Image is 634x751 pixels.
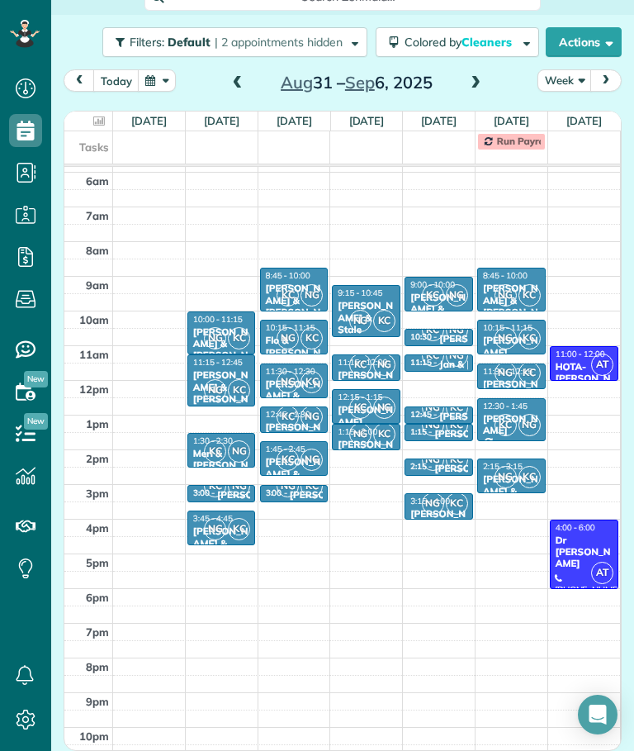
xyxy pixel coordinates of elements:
span: 8:45 - 10:00 [483,270,528,281]
span: Colored by [405,35,518,50]
span: KC [494,414,517,436]
button: Filters: Default | 2 appointments hidden [102,27,367,57]
span: Cleaners [461,35,514,50]
span: KC [277,406,299,428]
div: Flo & [PERSON_NAME] [265,335,324,370]
span: 2pm [86,452,109,465]
span: 10:15 - 11:15 [483,322,532,333]
span: 1pm [86,417,109,430]
div: [PERSON_NAME] [482,378,541,402]
span: 10:00 - 11:15 [193,314,243,325]
span: NG [277,327,299,349]
span: 6am [86,174,109,188]
span: 12:45 - 1:30 [266,409,310,420]
span: KC [373,423,395,445]
span: 6pm [86,591,109,604]
span: NG [373,397,395,419]
span: 4pm [86,521,109,535]
div: [PERSON_NAME] & [PERSON_NAME] [192,369,251,417]
span: KC [422,345,444,367]
button: Actions [546,27,622,57]
span: NG [228,475,250,497]
span: KC [518,327,541,349]
span: NG [518,414,541,436]
div: [PERSON_NAME] & [PERSON_NAME] [265,283,324,330]
span: 1:45 - 2:45 [266,444,305,454]
span: NG [300,449,323,471]
span: KC [422,284,444,307]
span: Aug [281,72,313,93]
span: NG [422,397,444,419]
span: 9:00 - 10:00 [410,279,455,290]
div: [PERSON_NAME] & [PERSON_NAME] [192,326,251,374]
span: NG [422,492,444,515]
span: 11:00 - 12:00 [556,349,605,359]
span: KC [518,284,541,307]
span: 2:15 - 3:15 [483,461,523,472]
span: KC [373,310,395,332]
span: 7am [86,209,109,222]
span: 3:15 - 4:00 [410,496,450,506]
span: NG [494,466,517,488]
span: 8pm [86,660,109,673]
div: [PERSON_NAME] [337,369,395,393]
span: KC [518,466,541,488]
span: NG [494,284,517,307]
span: NG [446,284,468,307]
span: NG [204,327,226,349]
span: 8am [86,244,109,257]
span: 12:30 - 1:45 [483,401,528,411]
span: 12:15 - 1:15 [338,392,382,402]
span: KC [300,327,323,349]
span: 10am [79,313,109,326]
button: next [590,69,622,92]
div: [PERSON_NAME] & [PERSON_NAME] [482,283,541,330]
span: KC [204,440,226,463]
span: 11:30 - 12:30 [266,366,315,377]
div: Open Intercom Messenger [578,695,617,734]
span: NG [494,327,517,349]
span: KC [204,475,226,497]
div: [PERSON_NAME] & [PERSON_NAME] Lions [265,421,324,469]
span: 5pm [86,556,109,569]
span: AT [591,354,613,376]
a: [DATE] [277,114,312,127]
a: [DATE] [131,114,167,127]
span: 3pm [86,487,109,500]
span: New [24,371,48,387]
span: NG [349,423,371,445]
span: KC [300,475,323,497]
span: NG [300,406,323,428]
span: Sep [345,72,375,93]
span: NG [446,345,468,367]
span: AT [591,562,613,584]
span: Default [168,35,211,50]
span: NG [422,414,444,436]
span: 11am [79,348,109,361]
span: KC [349,354,371,376]
div: [PERSON_NAME] [337,404,395,428]
div: [PERSON_NAME] & [PERSON_NAME] [409,292,468,340]
span: 9:15 - 10:45 [338,288,382,298]
span: 9am [86,278,109,292]
span: KC [446,449,468,471]
span: 11:15 - 12:00 [338,357,387,368]
a: [DATE] [494,114,529,127]
span: KC [518,362,541,384]
span: NG [228,440,250,463]
span: KC [277,449,299,471]
span: 11:15 - 12:45 [193,357,243,368]
span: KC [446,397,468,419]
span: KC [300,371,323,393]
div: [PERSON_NAME] & [PERSON_NAME] [192,525,251,573]
button: today [93,69,140,92]
h2: 31 – 6, 2025 [253,74,460,92]
a: Filters: Default | 2 appointments hidden [94,27,367,57]
span: 8:45 - 10:00 [266,270,310,281]
div: [PERSON_NAME] & [PERSON_NAME] [482,473,541,521]
span: 1:15 - 2:00 [338,426,377,437]
span: NG [277,371,299,393]
span: KC [228,518,250,540]
div: [PERSON_NAME] [482,413,541,437]
span: Filters: [130,35,164,50]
